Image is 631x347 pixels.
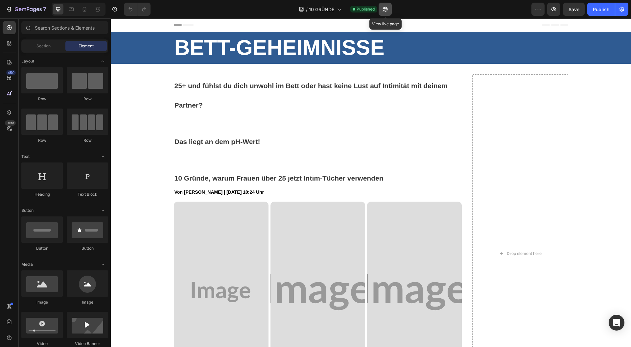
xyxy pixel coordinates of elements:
span: Layout [21,58,34,64]
span: 10 GRÜNDE [309,6,334,13]
div: Open Intercom Messenger [609,315,624,331]
div: Row [67,137,108,143]
div: Drop element here [396,233,431,238]
span: Toggle open [98,259,108,270]
div: Image [21,299,63,305]
div: Video [21,341,63,347]
div: Row [21,137,63,143]
span: Toggle open [98,56,108,66]
span: Toggle open [98,151,108,162]
input: Search Sections & Elements [21,21,108,34]
span: Button [21,208,34,213]
div: 450 [6,70,16,75]
span: Save [569,7,579,12]
iframe: Design area [111,18,631,347]
div: Button [67,245,108,251]
div: Beta [5,120,16,126]
button: 7 [3,3,49,16]
span: Media [21,261,33,267]
span: Text [21,154,30,160]
div: Undo/Redo [124,3,151,16]
p: 7 [43,5,46,13]
div: Publish [593,6,609,13]
button: Publish [587,3,615,16]
span: Element [79,43,94,49]
div: Button [21,245,63,251]
div: Video Banner [67,341,108,347]
button: Save [563,3,585,16]
div: Row [67,96,108,102]
div: Heading [21,191,63,197]
span: Toggle open [98,205,108,216]
div: Image [67,299,108,305]
span: / [306,6,308,13]
span: Published [357,6,375,12]
div: Row [21,96,63,102]
span: Section [36,43,51,49]
div: Text Block [67,191,108,197]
